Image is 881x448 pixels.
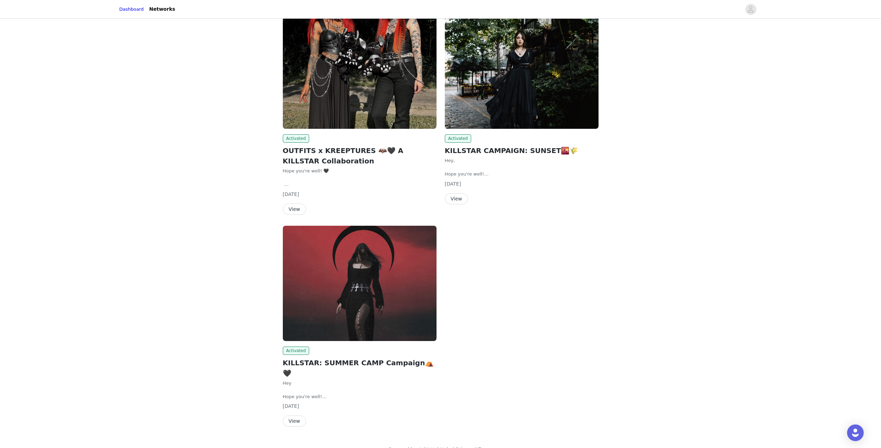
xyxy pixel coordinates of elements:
[283,380,437,387] p: Hey
[747,4,754,15] div: avatar
[445,14,599,129] img: KILLSTAR - EU
[283,358,437,378] h2: KILLSTAR: SUMMER CAMP Campaign⛺🖤
[445,134,471,143] span: Activated
[119,6,144,13] a: Dashboard
[283,393,437,400] p: Hope you're well!
[283,226,437,341] img: KILLSTAR - EU
[283,14,437,129] img: KILLSTAR - EU
[145,1,179,17] a: Networks
[445,181,461,187] span: [DATE]
[445,157,599,164] p: Hey,
[283,419,306,424] a: View
[445,193,468,204] button: View
[283,191,299,197] span: [DATE]
[283,415,306,427] button: View
[283,134,309,143] span: Activated
[283,168,437,174] div: Hope you're well! 🖤
[283,403,299,409] span: [DATE]
[847,424,864,441] div: Open Intercom Messenger
[283,347,309,355] span: Activated
[445,196,468,201] a: View
[283,145,437,166] h2: OUTFITS x KREEPTURES 🦇🖤 A KILLSTAR Collaboration
[445,171,599,178] p: Hope you're well!
[283,204,306,215] button: View
[445,145,599,156] h2: KILLSTAR CAMPAIGN: SUNSET🌇🌾
[283,207,306,212] a: View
